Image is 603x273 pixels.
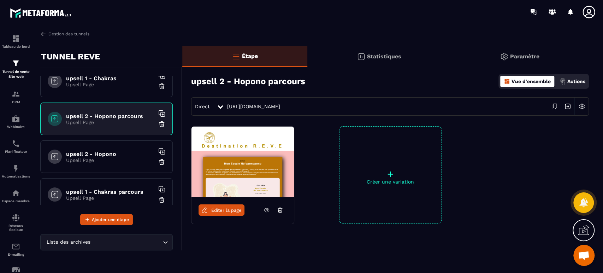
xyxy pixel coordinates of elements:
[191,127,294,197] img: image
[339,179,441,185] p: Créer une variation
[2,237,30,262] a: emailemailE-mailing
[66,157,154,163] p: Upsell Page
[41,50,100,64] p: TUNNEL REVE
[66,75,154,82] h6: upsell 1 - Chakras
[2,54,30,85] a: formationformationTunnel de vente Site web
[66,113,154,120] h6: upsell 2 - Hopono parcours
[2,150,30,153] p: Planificateur
[66,120,154,125] p: Upsell Page
[2,208,30,237] a: social-networksocial-networkRéseaux Sociaux
[2,85,30,109] a: formationformationCRM
[573,245,595,266] div: Ouvrir le chat
[12,115,20,123] img: automations
[2,224,30,232] p: Réseaux Sociaux
[2,125,30,129] p: Webinaire
[12,139,20,148] img: scheduler
[242,53,258,59] p: Étape
[211,208,242,213] span: Éditer la page
[2,45,30,48] p: Tableau de bord
[510,53,539,60] p: Paramètre
[158,121,165,128] img: trash
[158,158,165,165] img: trash
[12,164,20,173] img: automations
[199,204,244,216] a: Éditer la page
[80,214,133,225] button: Ajouter une étape
[367,53,401,60] p: Statistiques
[45,238,92,246] span: Liste des archives
[12,214,20,222] img: social-network
[560,78,566,85] img: actions.d6e523a2.png
[12,242,20,251] img: email
[66,188,154,195] h6: upsell 1 - Chakras parcours
[567,79,585,84] p: Actions
[2,199,30,203] p: Espace membre
[2,69,30,79] p: Tunnel de vente Site web
[500,52,508,61] img: setting-gr.5f69749f.svg
[12,90,20,98] img: formation
[357,52,365,61] img: stats.20deebd0.svg
[10,6,73,19] img: logo
[2,29,30,54] a: formationformationTableau de bord
[12,189,20,197] img: automations
[66,82,154,87] p: Upsell Page
[2,184,30,208] a: automationsautomationsEspace membre
[2,100,30,104] p: CRM
[92,238,161,246] input: Search for option
[561,100,574,113] img: arrow-next.bcc2205e.svg
[191,76,305,86] h3: upsell 2 - Hopono parcours
[158,196,165,203] img: trash
[195,104,210,109] span: Direct
[339,169,441,179] p: +
[575,100,589,113] img: setting-w.858f3a88.svg
[12,34,20,43] img: formation
[40,31,89,37] a: Gestion des tunnels
[66,151,154,157] h6: upsell 2 - Hopono
[158,83,165,90] img: trash
[2,174,30,178] p: Automatisations
[504,78,510,85] img: dashboard-orange.40269519.svg
[12,59,20,68] img: formation
[227,104,280,109] a: [URL][DOMAIN_NAME]
[512,79,551,84] p: Vue d'ensemble
[2,159,30,184] a: automationsautomationsAutomatisations
[2,252,30,256] p: E-mailing
[232,52,240,60] img: bars-o.4a397970.svg
[40,234,173,250] div: Search for option
[2,134,30,159] a: schedulerschedulerPlanificateur
[2,109,30,134] a: automationsautomationsWebinaire
[40,31,47,37] img: arrow
[66,195,154,201] p: Upsell Page
[92,216,129,223] span: Ajouter une étape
